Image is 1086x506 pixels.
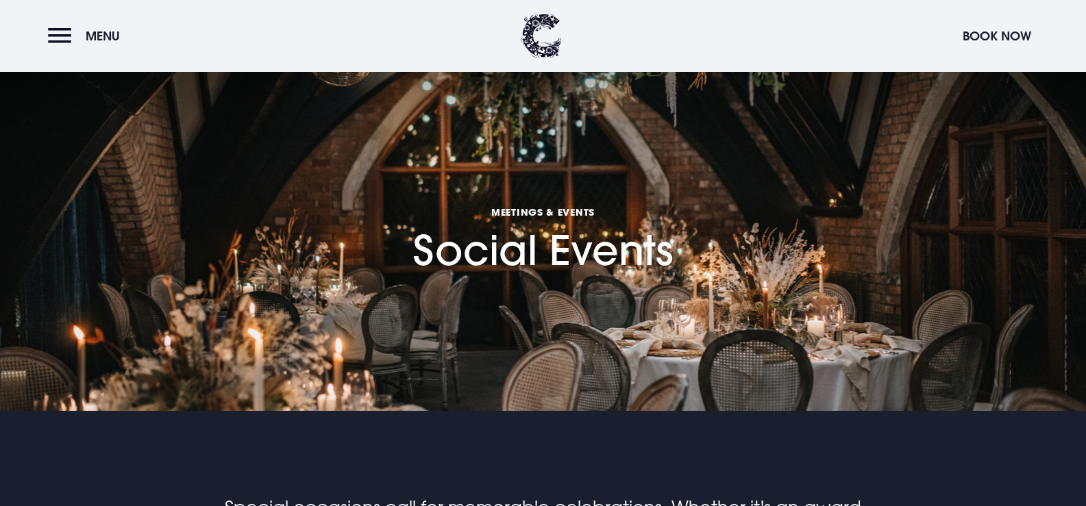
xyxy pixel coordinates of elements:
button: Menu [48,21,127,51]
img: Clandeboye Lodge [521,14,562,58]
h1: Social Events [413,143,673,275]
span: Menu [86,28,120,44]
span: Meetings & Events [413,205,673,218]
button: Book Now [956,21,1038,51]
